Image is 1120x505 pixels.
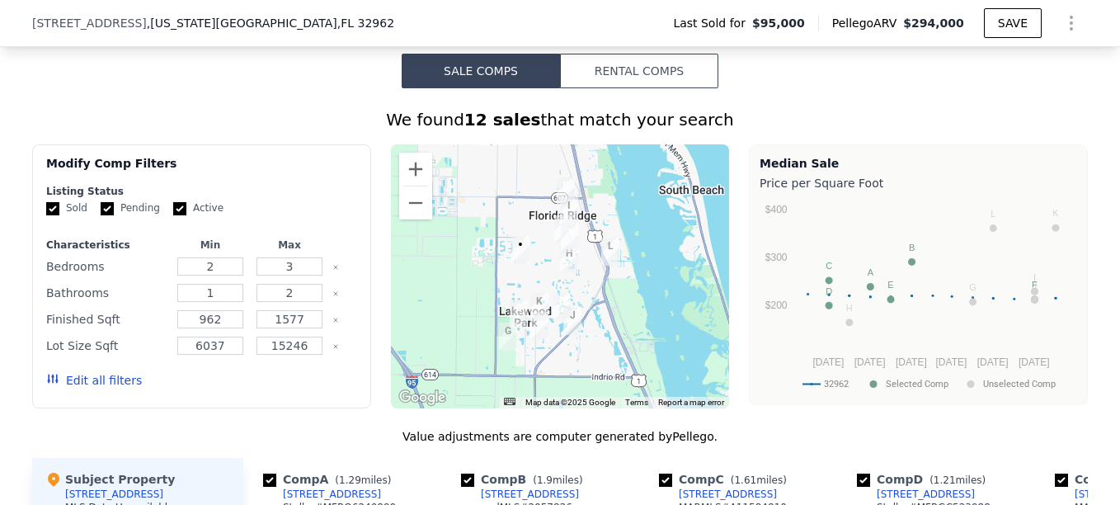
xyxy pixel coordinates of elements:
span: , [US_STATE][GEOGRAPHIC_DATA] [147,15,394,31]
div: Comp A [263,471,398,488]
button: Clear [332,264,339,271]
div: 5800 Paleo Pines Cir [563,307,581,335]
div: 2206 18th Ave SW [511,236,529,264]
a: [STREET_ADDRESS] [659,488,777,501]
text: L [991,209,995,219]
text: D [826,286,832,296]
div: Characteristics [46,238,167,252]
text: [DATE] [977,356,1009,368]
span: ( miles) [328,474,398,486]
div: 1756 7th Ave SW [554,215,572,243]
span: Last Sold for [673,15,752,31]
div: [STREET_ADDRESS] [679,488,777,501]
text: [DATE] [813,356,845,368]
text: $200 [765,300,788,311]
input: Pending [101,202,114,215]
label: Active [173,201,224,215]
span: 1.29 [339,474,361,486]
text: [DATE] [896,356,927,368]
button: Zoom in [399,153,432,186]
input: Active [173,202,186,215]
text: $400 [765,204,788,215]
text: [DATE] [936,356,967,368]
div: Modify Comp Filters [46,155,357,185]
text: G [969,282,976,292]
text: E [887,280,893,290]
div: 7902 Pacific Ave [510,300,528,328]
div: 6129 Spring Lake Ter [553,293,571,321]
span: $95,000 [752,15,805,31]
a: Open this area in Google Maps (opens a new window) [395,387,449,408]
text: [DATE] [1019,356,1050,368]
div: Lot Size Sqft [46,334,167,357]
span: 1.61 [734,474,756,486]
div: 634 24th St SW [560,245,578,273]
text: I [1033,272,1036,282]
button: Zoom out [399,186,432,219]
span: Map data ©2025 Google [525,398,615,407]
div: [STREET_ADDRESS] [481,488,579,501]
span: , FL 32962 [337,17,394,30]
button: Sale Comps [402,54,560,88]
text: K [1052,208,1059,218]
text: A [868,267,874,277]
input: Sold [46,202,59,215]
div: Comp D [857,471,992,488]
text: $300 [765,252,788,263]
text: Selected Comp [886,379,948,389]
button: SAVE [984,8,1042,38]
div: Bathrooms [46,281,167,304]
text: [DATE] [854,356,886,368]
text: J [1033,281,1038,290]
div: Comp C [659,471,793,488]
text: 32962 [824,379,849,389]
button: Clear [332,290,339,297]
div: Listing Status [46,185,357,198]
text: Unselected Comp [983,379,1056,389]
div: Value adjustments are computer generated by Pellego . [32,428,1088,445]
a: Report a map error [658,398,724,407]
button: Rental Comps [560,54,718,88]
span: ( miles) [526,474,589,486]
div: Min [174,238,247,252]
div: [STREET_ADDRESS] [283,488,381,501]
div: Finished Sqft [46,308,167,331]
span: ( miles) [923,474,992,486]
div: 5325 San Benedetto Pl [499,323,517,351]
strong: 12 sales [464,110,541,130]
div: 403 21st Pl SE [601,238,619,266]
text: H [846,303,853,313]
button: Show Options [1055,7,1088,40]
a: [STREET_ADDRESS] [461,488,579,501]
button: Keyboard shortcuts [504,398,515,405]
button: Clear [332,343,339,350]
label: Sold [46,201,87,215]
a: [STREET_ADDRESS] [857,488,975,501]
text: C [826,261,832,271]
span: Pellego ARV [832,15,904,31]
span: ( miles) [724,474,793,486]
div: Subject Property [45,471,175,488]
span: $294,000 [903,17,964,30]
button: Edit all filters [46,372,142,389]
div: Max [253,238,326,252]
span: 1.9 [537,474,553,486]
label: Pending [101,201,160,215]
button: Clear [332,317,339,323]
text: B [909,243,915,252]
a: [STREET_ADDRESS] [263,488,381,501]
div: 500 10th St SW [557,177,575,205]
span: [STREET_ADDRESS] [32,15,147,31]
div: 7100 Winter Garden Pkwy [530,293,548,321]
div: Price per Square Foot [760,172,1077,195]
div: 7004 Georges Rd [530,312,548,340]
svg: A chart. [760,195,1077,401]
div: [STREET_ADDRESS] [877,488,975,501]
div: Comp B [461,471,590,488]
div: Bedrooms [46,255,167,278]
img: Google [395,387,449,408]
div: 519 20th St SW [561,224,579,252]
div: [STREET_ADDRESS] [65,488,163,501]
span: 1.21 [934,474,956,486]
